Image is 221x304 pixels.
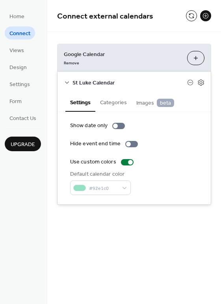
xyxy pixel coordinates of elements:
[9,81,30,89] span: Settings
[9,64,27,72] span: Design
[5,60,32,73] a: Design
[57,9,153,24] span: Connect external calendars
[64,51,181,59] span: Google Calendar
[5,43,29,56] a: Views
[89,184,118,193] span: #92e1c0
[132,93,179,111] button: Images beta
[136,99,174,107] span: Images
[9,13,24,21] span: Home
[64,60,79,66] span: Remove
[9,47,24,55] span: Views
[70,158,116,166] div: Use custom colors
[65,93,95,112] button: Settings
[5,77,35,90] a: Settings
[95,93,132,111] button: Categories
[70,170,129,178] div: Default calendar color
[5,94,26,107] a: Form
[5,26,35,39] a: Connect
[9,98,22,106] span: Form
[5,111,41,124] a: Contact Us
[5,137,41,151] button: Upgrade
[157,99,174,107] span: beta
[72,79,187,87] span: St Luke Calendar
[9,30,30,38] span: Connect
[70,122,108,130] div: Show date only
[11,141,35,149] span: Upgrade
[9,114,36,123] span: Contact Us
[5,9,29,23] a: Home
[70,140,121,148] div: Hide event end time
